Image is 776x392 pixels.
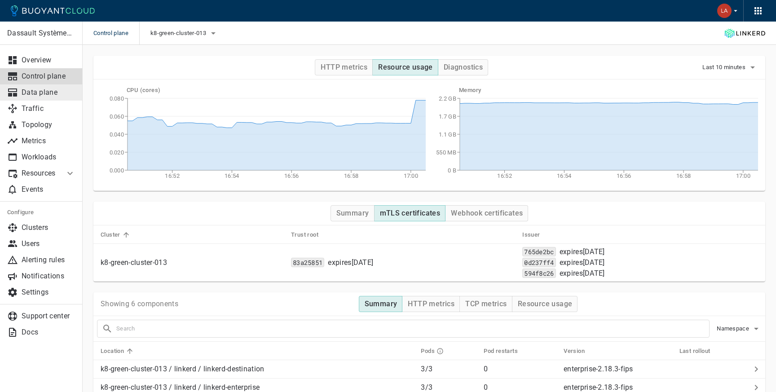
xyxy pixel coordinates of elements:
[22,223,75,232] p: Clusters
[448,167,456,174] tspan: 0 B
[150,26,219,40] button: k8-green-cluster-013
[583,247,605,256] time-until: [DATE]
[110,95,124,102] tspan: 0.080
[22,104,75,113] p: Traffic
[101,231,120,238] h5: Cluster
[679,347,722,355] span: Last rollout
[22,239,75,248] p: Users
[374,205,446,221] button: mTLS certificates
[22,169,57,178] p: Resources
[421,348,435,355] h5: Pods
[93,22,139,45] span: Control plane
[127,87,426,94] h5: CPU (cores)
[22,185,75,194] p: Events
[101,365,414,374] p: k8-green-cluster-013 / linkerd / linkerd-destination
[291,231,330,239] span: Trust root
[110,149,124,156] tspan: 0.020
[116,322,709,335] input: Search
[7,209,75,216] h5: Configure
[583,258,605,267] time-until: [DATE]
[22,120,75,129] p: Topology
[484,383,556,392] p: 0
[378,63,433,72] h4: Resource usage
[352,258,374,267] time-until: [DATE]
[328,258,373,267] p: expires
[451,209,523,218] h4: Webhook certificates
[560,269,605,278] p: expires
[22,272,75,281] p: Notifications
[564,365,633,373] p: enterprise-2.18.3-fips
[344,172,359,179] tspan: 16:58
[560,258,605,267] span: Mon, 05 Mar 2029 10:44:52 EST / Mon, 05 Mar 2029 15:44:52 UTC
[522,231,551,239] span: Issuer
[101,300,178,308] p: Showing 6 components
[101,258,284,267] p: k8-green-cluster-013
[512,296,578,312] button: Resource usage
[439,113,456,120] tspan: 1.7 GB
[291,258,324,267] code: 83a25851
[336,209,369,218] h4: Summary
[564,348,585,355] h5: Version
[284,172,299,179] tspan: 16:56
[445,205,528,221] button: Webhook certificates
[522,269,556,278] code: 594f8c26
[408,300,454,308] h4: HTTP metrics
[484,365,556,374] p: 0
[439,131,456,138] tspan: 1.1 GB
[522,231,540,238] h5: Issuer
[702,61,758,74] button: Last 10 minutes
[402,296,460,312] button: HTTP metrics
[22,312,75,321] p: Support center
[101,348,124,355] h5: Location
[564,383,633,392] p: enterprise-2.18.3-fips
[736,172,751,179] tspan: 17:00
[560,247,605,256] span: Mon, 05 Mar 2029 10:44:52 EST / Mon, 05 Mar 2029 15:44:52 UTC
[439,95,456,102] tspan: 2.2 GB
[484,348,518,355] h5: Pod restarts
[560,269,605,278] span: Thu, 02 Oct 2025 21:54:08 EDT / Fri, 03 Oct 2025 01:54:08 UTC
[404,172,419,179] tspan: 17:00
[560,247,605,256] p: expires
[459,296,512,312] button: TCP metrics
[22,328,75,337] p: Docs
[380,209,441,218] h4: mTLS certificates
[522,247,556,256] code: 765de2bc
[465,300,507,308] h4: TCP metrics
[101,231,132,239] span: Cluster
[557,172,572,179] tspan: 16:54
[459,87,758,94] h5: Memory
[436,348,444,355] svg: Running pods in current release / Expected pods
[328,258,373,267] span: Tue, 16 Jun 2037 17:43:16 EDT / Tue, 16 Jun 2037 21:43:16 UTC
[702,64,747,71] span: Last 10 minutes
[617,172,631,179] tspan: 16:56
[22,137,75,145] p: Metrics
[436,149,456,156] tspan: 550 MB
[321,63,367,72] h4: HTTP metrics
[372,59,438,75] button: Resource usage
[564,347,596,355] span: Version
[676,172,691,179] tspan: 16:58
[444,63,483,72] h4: Diagnostics
[679,348,710,355] h5: Last rollout
[560,258,605,267] p: expires
[421,365,476,374] p: 3 / 3
[22,255,75,264] p: Alerting rules
[150,30,208,37] span: k8-green-cluster-013
[331,205,375,221] button: Summary
[22,56,75,65] p: Overview
[22,153,75,162] p: Workloads
[421,383,476,392] p: 3 / 3
[101,347,136,355] span: Location
[101,383,414,392] p: k8-green-cluster-013 / linkerd / linkerd-enterprise
[110,167,124,174] tspan: 0.000
[359,296,403,312] button: Summary
[518,300,573,308] h4: Resource usage
[522,258,556,267] code: 0d237ff4
[291,231,318,238] h5: Trust root
[110,113,124,120] tspan: 0.060
[484,347,529,355] span: Pod restarts
[22,88,75,97] p: Data plane
[315,59,373,75] button: HTTP metrics
[7,29,75,38] p: Dassault Systèmes- MEDIDATA
[717,322,762,335] button: Namespace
